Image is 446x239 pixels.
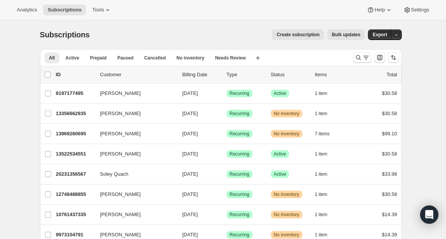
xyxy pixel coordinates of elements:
[56,209,397,220] div: 10761437335[PERSON_NAME][DATE]SuccessRecurringWarningNo inventory1 item$14.39
[315,90,328,96] span: 1 item
[117,55,134,61] span: Paused
[40,30,90,39] span: Subscriptions
[315,191,328,197] span: 1 item
[90,55,107,61] span: Prepaid
[96,209,172,221] button: [PERSON_NAME]
[182,90,198,96] span: [DATE]
[315,169,336,180] button: 1 item
[227,71,265,79] div: Type
[215,55,246,61] span: Needs Review
[96,148,172,160] button: [PERSON_NAME]
[56,189,397,200] div: 12748488855[PERSON_NAME][DATE]SuccessRecurringWarningNo inventory1 item$30.58
[56,90,94,97] p: 8197177495
[274,212,299,218] span: No inventory
[372,32,387,38] span: Export
[176,55,204,61] span: No inventory
[56,169,397,180] div: 20231356567Soley Quach[DATE]SuccessRecurringSuccessActive1 item$33.98
[100,191,141,198] span: [PERSON_NAME]
[274,232,299,238] span: No inventory
[230,212,249,218] span: Recurring
[315,71,353,79] div: Items
[100,130,141,138] span: [PERSON_NAME]
[382,151,397,157] span: $30.58
[96,107,172,120] button: [PERSON_NAME]
[315,171,328,177] span: 1 item
[374,52,385,63] button: Customize table column order and visibility
[56,108,397,119] div: 13356662935[PERSON_NAME][DATE]SuccessRecurringWarningNo inventory1 item$30.58
[230,171,249,177] span: Recurring
[387,71,397,79] p: Total
[182,191,198,197] span: [DATE]
[230,151,249,157] span: Recurring
[92,7,104,13] span: Tools
[56,211,94,218] p: 10761437335
[96,168,172,180] button: Soley Quach
[12,5,42,15] button: Analytics
[230,191,249,197] span: Recurring
[66,55,79,61] span: Active
[272,29,324,40] button: Create subscription
[100,90,141,97] span: [PERSON_NAME]
[315,189,336,200] button: 1 item
[382,90,397,96] span: $30.58
[56,130,94,138] p: 13969260695
[274,90,286,96] span: Active
[315,232,328,238] span: 1 item
[56,170,94,178] p: 20231356567
[399,5,434,15] button: Settings
[96,128,172,140] button: [PERSON_NAME]
[274,111,299,117] span: No inventory
[182,131,198,136] span: [DATE]
[17,7,37,13] span: Analytics
[182,151,198,157] span: [DATE]
[382,171,397,177] span: $33.98
[315,111,328,117] span: 1 item
[230,111,249,117] span: Recurring
[368,29,392,40] button: Export
[274,191,299,197] span: No inventory
[353,52,371,63] button: Search and filter results
[144,55,166,61] span: Cancelled
[182,171,198,177] span: [DATE]
[277,32,320,38] span: Create subscription
[315,131,330,137] span: 7 items
[48,7,82,13] span: Subscriptions
[100,150,141,158] span: [PERSON_NAME]
[182,212,198,217] span: [DATE]
[382,212,397,217] span: $14.39
[96,188,172,201] button: [PERSON_NAME]
[56,71,397,79] div: IDCustomerBilling DateTypeStatusItemsTotal
[230,90,249,96] span: Recurring
[182,232,198,237] span: [DATE]
[100,170,128,178] span: Soley Quach
[271,71,309,79] p: Status
[100,110,141,117] span: [PERSON_NAME]
[274,171,286,177] span: Active
[56,88,397,99] div: 8197177495[PERSON_NAME][DATE]SuccessRecurringSuccessActive1 item$30.58
[252,53,264,63] button: Create new view
[382,111,397,116] span: $30.58
[100,231,141,239] span: [PERSON_NAME]
[411,7,429,13] span: Settings
[56,110,94,117] p: 13356662935
[388,52,399,63] button: Sort the results
[96,87,172,99] button: [PERSON_NAME]
[327,29,365,40] button: Bulk updates
[315,88,336,99] button: 1 item
[56,128,397,139] div: 13969260695[PERSON_NAME][DATE]SuccessRecurringWarningNo inventory7 items$99.10
[230,232,249,238] span: Recurring
[49,55,55,61] span: All
[315,149,336,159] button: 1 item
[315,209,336,220] button: 1 item
[382,191,397,197] span: $30.58
[100,71,176,79] p: Customer
[182,71,221,79] p: Billing Date
[88,5,116,15] button: Tools
[382,131,397,136] span: $99.10
[374,7,385,13] span: Help
[315,212,328,218] span: 1 item
[274,131,299,137] span: No inventory
[315,128,338,139] button: 7 items
[362,5,397,15] button: Help
[56,71,94,79] p: ID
